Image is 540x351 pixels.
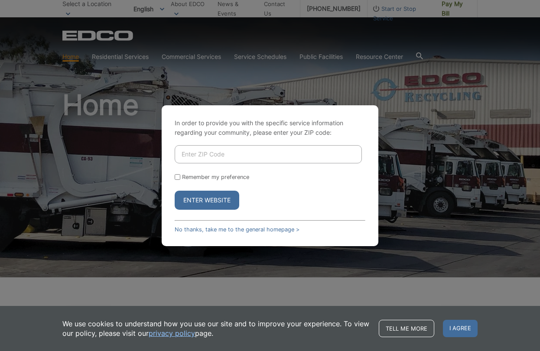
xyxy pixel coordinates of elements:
[443,320,478,337] span: I agree
[175,145,362,163] input: Enter ZIP Code
[379,320,434,337] a: Tell me more
[175,191,239,210] button: Enter Website
[62,319,370,338] p: We use cookies to understand how you use our site and to improve your experience. To view our pol...
[175,226,299,233] a: No thanks, take me to the general homepage >
[182,174,249,180] label: Remember my preference
[175,118,365,137] p: In order to provide you with the specific service information regarding your community, please en...
[149,328,195,338] a: privacy policy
